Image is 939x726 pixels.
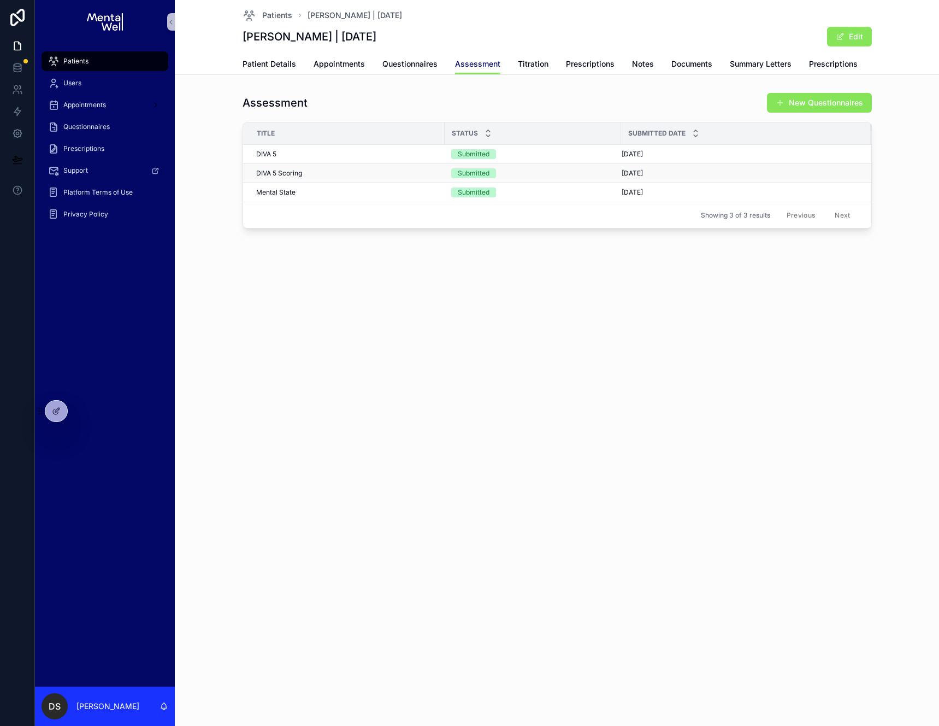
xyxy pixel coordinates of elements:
span: Prescriptions [63,144,104,153]
span: Support [63,166,88,175]
a: Appointments [42,95,168,115]
span: Mental State [256,188,296,197]
span: Appointments [63,101,106,109]
a: [DATE] [622,150,858,159]
span: Users [63,79,81,87]
span: Prescriptions [566,58,615,69]
a: DIVA 5 [256,150,438,159]
span: [DATE] [622,169,643,178]
button: Edit [827,27,872,46]
button: New Questionnaires [767,93,872,113]
a: Submitted [451,149,615,159]
a: Assessment [455,54,500,75]
div: scrollable content [35,44,175,238]
span: [DATE] [622,150,643,159]
span: Patients [262,10,292,21]
a: Privacy Policy [42,204,168,224]
a: Prescriptions [42,139,168,159]
span: Patients [63,57,88,66]
span: Questionnaires [382,58,438,69]
a: Questionnaires [382,54,438,76]
span: Patient Details [243,58,296,69]
div: Submitted [458,188,489,197]
a: Notes [632,54,654,76]
span: Summary Letters [730,58,792,69]
span: Titration [518,58,548,69]
a: Patient Details [243,54,296,76]
span: Platform Terms of Use [63,188,133,197]
a: Patients [243,9,292,22]
a: Submitted [451,188,615,197]
a: Support [42,161,168,180]
span: Prescriptions [809,58,858,69]
a: Submitted [451,168,615,178]
a: Patients [42,51,168,71]
div: Submitted [458,149,489,159]
span: DIVA 5 [256,150,276,159]
span: Submitted Date [628,129,686,138]
a: Users [42,73,168,93]
a: Prescriptions [566,54,615,76]
a: Platform Terms of Use [42,183,168,202]
span: Status [452,129,478,138]
span: [DATE] [622,188,643,197]
a: [PERSON_NAME] | [DATE] [308,10,402,21]
a: [DATE] [622,169,858,178]
span: Privacy Policy [63,210,108,219]
p: [PERSON_NAME] [76,701,139,712]
a: DIVA 5 Scoring [256,169,438,178]
h1: [PERSON_NAME] | [DATE] [243,29,376,44]
span: Appointments [314,58,365,69]
h1: Assessment [243,95,308,110]
a: Prescriptions [809,54,858,76]
span: DIVA 5 Scoring [256,169,302,178]
a: Appointments [314,54,365,76]
span: Title [257,129,275,138]
a: Titration [518,54,548,76]
a: [DATE] [622,188,858,197]
span: Notes [632,58,654,69]
span: Showing 3 of 3 results [701,211,770,220]
span: DS [49,700,61,713]
a: Questionnaires [42,117,168,137]
a: Mental State [256,188,438,197]
span: Assessment [455,58,500,69]
span: Questionnaires [63,122,110,131]
span: Documents [671,58,712,69]
div: Submitted [458,168,489,178]
a: Summary Letters [730,54,792,76]
img: App logo [87,13,122,31]
a: Documents [671,54,712,76]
